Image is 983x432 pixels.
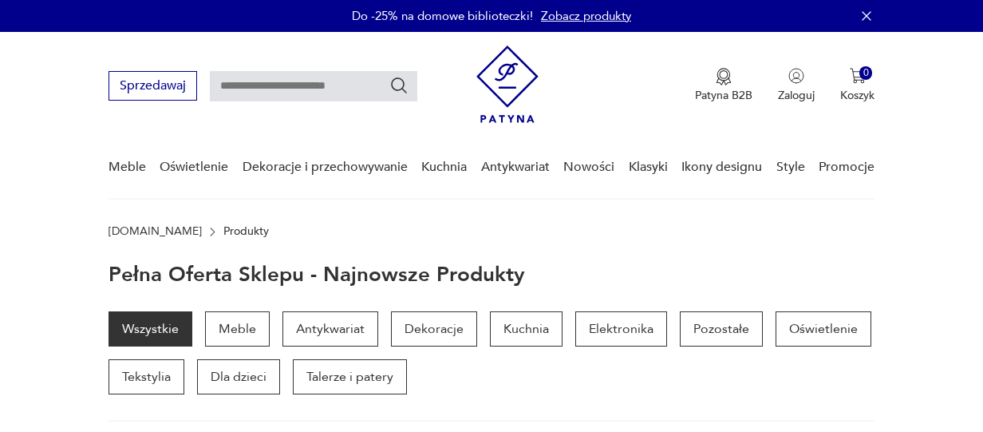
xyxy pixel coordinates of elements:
a: Ikona medaluPatyna B2B [695,68,752,103]
button: Sprzedawaj [109,71,197,101]
a: Promocje [819,137,874,198]
p: Do -25% na domowe biblioteczki! [352,8,533,24]
p: Patyna B2B [695,88,752,103]
button: Patyna B2B [695,68,752,103]
a: Dekoracje i przechowywanie [243,137,408,198]
img: Ikona medalu [716,68,732,85]
button: 0Koszyk [840,68,874,103]
a: Zobacz produkty [541,8,631,24]
div: 0 [859,66,873,80]
h1: Pełna oferta sklepu - najnowsze produkty [109,264,525,286]
a: Meble [205,311,270,347]
p: Produkty [223,225,269,238]
img: Ikona koszyka [850,68,866,84]
a: Klasyki [629,137,668,198]
a: Ikony designu [681,137,762,198]
button: Zaloguj [778,68,815,103]
a: Pozostałe [680,311,763,347]
a: Tekstylia [109,359,184,394]
img: Patyna - sklep z meblami i dekoracjami vintage [476,46,539,123]
a: Dekoracje [391,311,477,347]
a: Style [776,137,805,198]
p: Zaloguj [778,88,815,103]
a: Oświetlenie [160,137,228,198]
a: Kuchnia [421,137,467,198]
a: Talerze i patery [293,359,407,394]
a: Elektronika [575,311,667,347]
a: Antykwariat [282,311,378,347]
a: Antykwariat [481,137,550,198]
a: Dla dzieci [197,359,280,394]
p: Koszyk [840,88,874,103]
a: Sprzedawaj [109,81,197,93]
button: Szukaj [389,76,409,95]
a: Nowości [563,137,614,198]
a: [DOMAIN_NAME] [109,225,202,238]
a: Meble [109,137,146,198]
a: Kuchnia [490,311,563,347]
a: Oświetlenie [776,311,871,347]
img: Ikonka użytkownika [788,68,804,84]
a: Wszystkie [109,311,192,347]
